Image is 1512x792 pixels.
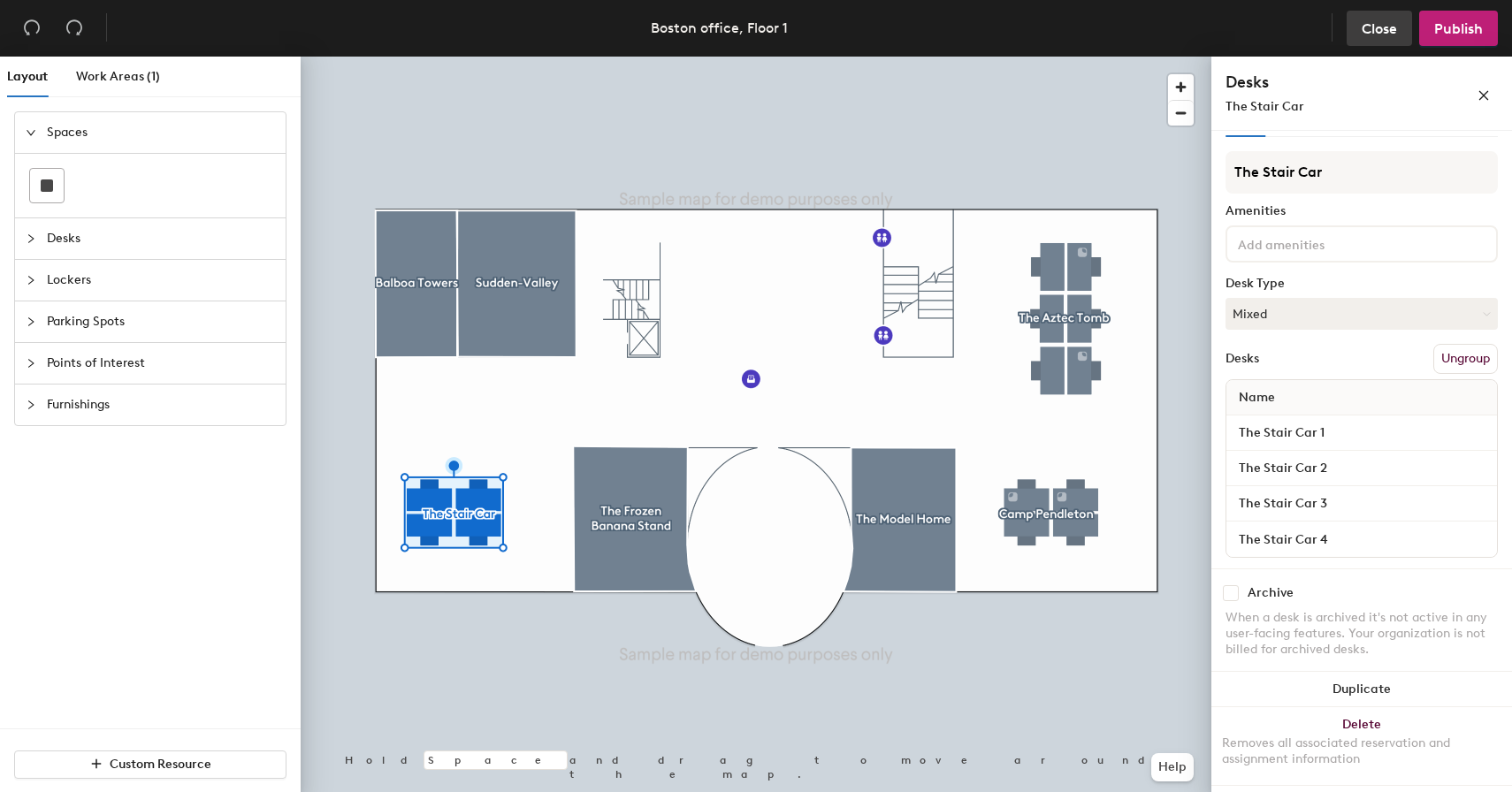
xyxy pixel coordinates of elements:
span: Desks [47,218,275,259]
input: Unnamed desk [1230,527,1493,552]
span: Spaces [47,112,275,153]
div: Desks [1226,352,1259,366]
div: Desk Type [1226,277,1498,291]
input: Unnamed desk [1230,491,1493,516]
input: Unnamed desk [1230,456,1493,481]
div: Boston office, Floor 1 [651,17,788,39]
button: Undo (⌘ + Z) [14,11,50,46]
span: Custom Resource [110,757,211,772]
button: Redo (⌘ + ⇧ + Z) [57,11,92,46]
span: expanded [26,127,36,138]
span: close [1478,89,1490,102]
span: Furnishings [47,385,275,425]
span: undo [23,19,41,36]
button: Close [1347,11,1412,46]
span: Lockers [47,260,275,301]
button: Duplicate [1211,672,1512,707]
span: Points of Interest [47,343,275,384]
span: Parking Spots [47,301,275,342]
input: Unnamed desk [1230,421,1493,445]
span: collapsed [26,358,36,369]
button: Ungroup [1433,344,1498,374]
span: Work Areas (1) [76,69,160,84]
span: Close [1362,20,1397,37]
span: collapsed [26,400,36,410]
div: Archive [1248,586,1294,600]
div: Removes all associated reservation and assignment information [1222,735,1501,767]
div: Amenities [1226,204,1498,218]
span: Layout [7,69,48,84]
span: The Stair Car [1226,99,1304,114]
span: Publish [1434,20,1483,37]
button: Mixed [1226,298,1498,330]
button: Custom Resource [14,750,286,779]
button: DeleteRemoves all associated reservation and assignment information [1211,707,1512,785]
h4: Desks [1226,71,1420,94]
div: When a desk is archived it's not active in any user-facing features. Your organization is not bil... [1226,610,1498,658]
span: collapsed [26,275,36,286]
input: Add amenities [1234,232,1394,254]
button: Help [1151,753,1194,781]
span: collapsed [26,316,36,327]
button: Publish [1419,11,1498,46]
span: Name [1230,382,1284,414]
span: collapsed [26,233,36,244]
